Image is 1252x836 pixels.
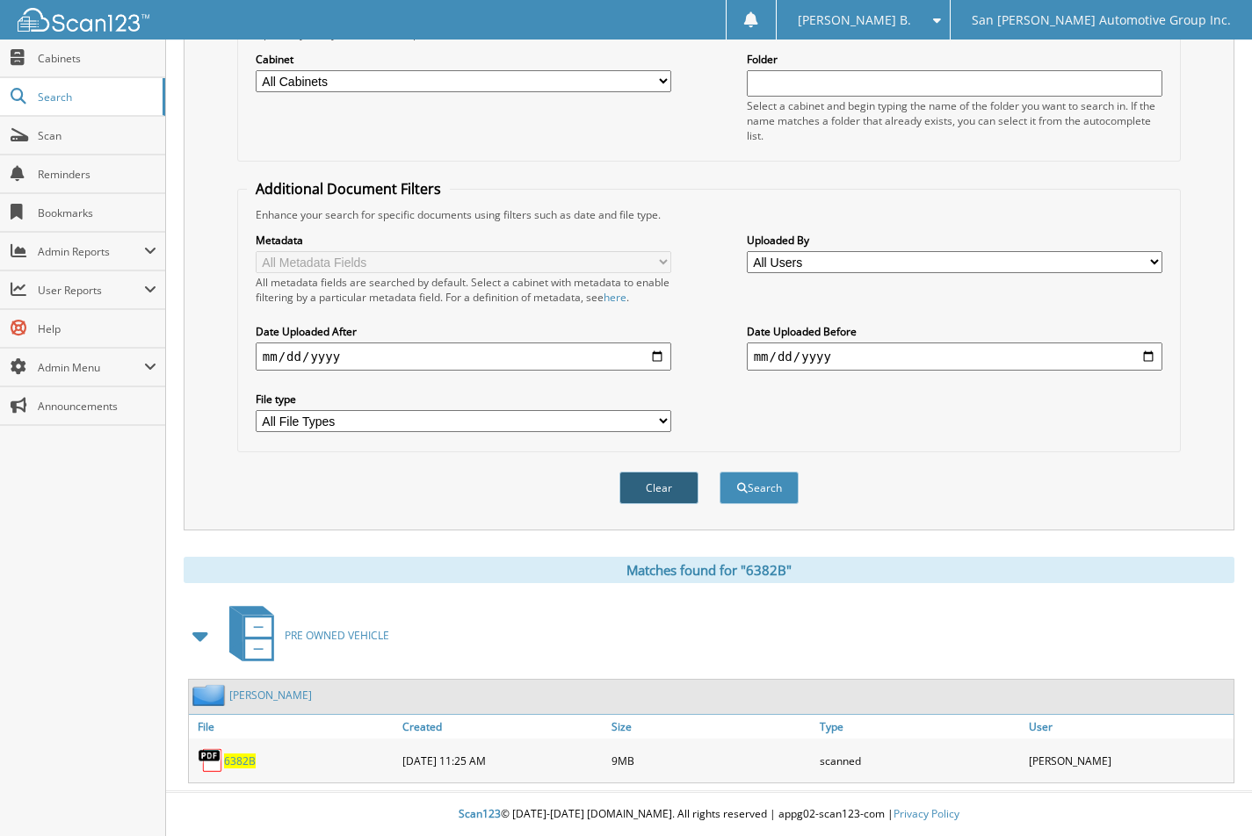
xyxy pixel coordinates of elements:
label: Metadata [256,233,672,248]
input: start [256,342,672,371]
span: User Reports [38,283,144,298]
label: Cabinet [256,52,672,67]
span: Scan [38,128,156,143]
div: 9MB [607,743,816,778]
a: User [1024,715,1234,739]
div: [PERSON_NAME] [1024,743,1234,778]
span: Search [38,90,154,104]
span: PRE OWNED VEHICLE [285,628,389,643]
span: Reminders [38,167,156,182]
div: Matches found for "6382B" [184,557,1234,583]
a: here [604,290,626,305]
label: File type [256,392,672,407]
img: folder2.png [192,684,229,706]
a: File [189,715,398,739]
span: Cabinets [38,51,156,66]
span: Admin Reports [38,244,144,259]
img: PDF.png [198,747,224,774]
span: Scan123 [459,806,501,821]
a: Size [607,715,816,739]
div: [DATE] 11:25 AM [398,743,607,778]
label: Date Uploaded Before [747,324,1163,339]
iframe: Chat Widget [1164,752,1252,836]
label: Folder [747,52,1163,67]
a: 6382B [224,753,256,768]
span: Admin Menu [38,360,144,375]
a: Type [815,715,1024,739]
div: Select a cabinet and begin typing the name of the folder you want to search in. If the name match... [747,98,1163,143]
a: Created [398,715,607,739]
div: © [DATE]-[DATE] [DOMAIN_NAME]. All rights reserved | appg02-scan123-com | [166,793,1252,836]
span: Bookmarks [38,205,156,220]
span: San [PERSON_NAME] Automotive Group Inc. [972,15,1231,25]
div: All metadata fields are searched by default. Select a cabinet with metadata to enable filtering b... [256,275,672,305]
a: [PERSON_NAME] [229,688,312,703]
label: Uploaded By [747,233,1163,248]
div: scanned [815,743,1024,778]
span: Help [38,321,156,336]
img: scan123-logo-white.svg [18,8,149,32]
button: Clear [619,472,698,504]
a: Privacy Policy [894,806,959,821]
a: PRE OWNED VEHICLE [219,601,389,670]
span: Announcements [38,399,156,414]
input: end [747,342,1163,371]
label: Date Uploaded After [256,324,672,339]
span: [PERSON_NAME] B. [798,15,911,25]
legend: Additional Document Filters [247,179,450,198]
button: Search [720,472,799,504]
div: Enhance your search for specific documents using filters such as date and file type. [247,207,1171,222]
